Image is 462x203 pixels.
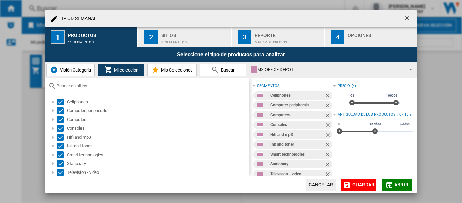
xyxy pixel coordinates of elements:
[270,130,324,139] div: Hifi and mp3
[270,170,324,178] div: Television - video
[331,30,344,44] div: 4
[270,111,324,119] div: Computers
[67,125,248,132] div: Consoles
[232,27,325,47] button: 3 Reporte Matriz de precios
[349,93,355,98] span: 0$
[219,67,234,73] span: Buscar
[255,30,321,37] div: Reporte
[368,121,382,127] span: 15 años
[341,179,376,191] button: Guardar
[57,134,67,141] md-checkbox: Select
[401,12,414,25] button: getI18NText('BUTTONS.CLOSE_DIALOG')
[270,121,324,129] div: Consoles
[57,169,67,176] md-checkbox: Select
[138,27,231,47] button: 2 Sitios IP SEMANAL (12)
[67,143,248,149] div: Ink and toner
[45,47,417,62] div: Seleccione el tipo de productos para analizar
[385,93,399,98] span: 10000$
[67,107,248,114] div: Computer peripherals
[348,30,414,37] div: Opciones
[324,151,332,159] ng-md-icon: Quitar
[394,182,408,187] span: Abrir
[57,125,67,132] md-checkbox: Select
[306,179,336,191] button: Cancelar
[68,37,135,44] div: 11 segmentos
[51,30,65,44] div: 1
[112,67,138,73] span: Mi colección
[144,30,158,44] div: 2
[382,179,412,191] button: Abrir
[255,37,321,44] div: Matriz de precios
[398,121,411,127] span: 30 años
[338,112,396,117] div: Antigüedad de los productos
[59,15,97,22] h4: IP OD SEMANAL
[161,30,228,37] div: Sitios
[270,101,324,109] div: Computer peripherals
[45,27,138,47] button: 1 Productos 11 segmentos
[324,122,332,130] ng-md-icon: Quitar
[257,83,279,89] div: segmentos
[324,112,332,120] ng-md-icon: Quitar
[67,116,248,123] div: Computers
[46,64,95,76] button: Visión Categoría
[98,64,144,76] button: Mi colección
[57,107,67,114] md-checkbox: Select
[56,83,246,88] input: Buscar en sitios
[161,37,228,44] div: IP SEMANAL (12)
[57,116,67,123] md-checkbox: Select
[147,64,197,76] button: Mis Selecciones
[50,66,58,74] img: wiser-icon-blue.png
[270,140,324,149] div: Ink and toner
[58,67,91,73] span: Visión Categoría
[352,182,374,187] span: Guardar
[324,92,332,100] ng-md-icon: Quitar
[270,150,324,159] div: Smart technologies
[159,67,193,73] span: Mis Selecciones
[337,121,341,127] span: 0
[67,134,248,141] div: Hifi and mp3
[67,151,248,158] div: Smart technologies
[251,65,403,75] div: MX OFFICE DEPOT
[397,112,413,117] div: : 0 - 15 a.
[403,15,412,23] ng-md-icon: getI18NText('BUTTONS.CLOSE_DIALOG')
[57,99,67,105] md-checkbox: Select
[57,143,67,149] md-checkbox: Select
[324,102,332,110] ng-md-icon: Quitar
[324,141,332,149] ng-md-icon: Quitar
[270,91,324,100] div: Cellphones
[57,151,67,158] md-checkbox: Select
[325,27,417,47] button: 4 Opciones
[338,83,350,89] div: Precio
[68,30,135,37] div: Productos
[200,64,246,76] button: Buscar
[324,131,332,140] ng-md-icon: Quitar
[67,169,248,176] div: Television - video
[57,160,67,167] md-checkbox: Select
[238,30,251,44] div: 3
[324,171,332,179] ng-md-icon: Quitar
[67,99,248,105] div: Cellphones
[324,161,332,169] ng-md-icon: Quitar
[270,160,324,168] div: Stationary
[67,160,248,167] div: Stationary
